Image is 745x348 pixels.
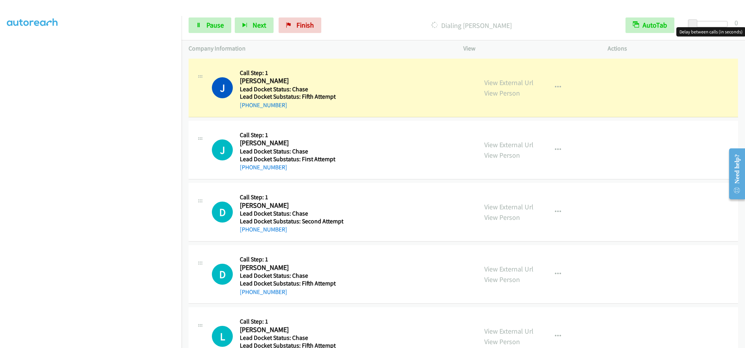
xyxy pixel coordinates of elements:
[484,327,534,336] a: View External Url
[332,20,612,31] p: Dialing [PERSON_NAME]
[484,264,534,273] a: View External Url
[625,17,674,33] button: AutoTab
[722,143,745,205] iframe: Resource Center
[240,139,343,148] h2: [PERSON_NAME]
[240,334,343,342] h5: Lead Docket Status: Chase
[212,264,233,285] div: The call is yet to be attempted
[240,263,343,272] h2: [PERSON_NAME]
[608,44,738,53] p: Actions
[240,77,343,85] h2: [PERSON_NAME]
[253,21,266,30] span: Next
[484,78,534,87] a: View External Url
[240,256,343,263] h5: Call Step: 1
[240,226,287,233] a: [PHONE_NUMBER]
[212,264,233,285] h1: D
[484,337,520,346] a: View Person
[240,201,343,210] h2: [PERSON_NAME]
[189,44,449,53] p: Company Information
[240,288,287,296] a: [PHONE_NUMBER]
[484,89,520,97] a: View Person
[463,44,594,53] p: View
[206,21,224,30] span: Pause
[240,217,343,225] h5: Lead Docket Substatus: Second Attempt
[484,140,534,149] a: View External Url
[212,202,233,223] div: The call is yet to be attempted
[212,326,233,347] div: The call is yet to be attempted
[240,193,343,201] h5: Call Step: 1
[240,272,343,280] h5: Lead Docket Status: Chase
[212,139,233,160] div: The call is yet to be attempted
[212,202,233,223] h1: D
[235,17,274,33] button: Next
[735,17,738,28] div: 0
[484,151,520,160] a: View Person
[484,275,520,284] a: View Person
[484,202,534,211] a: View External Url
[296,21,314,30] span: Finish
[240,164,287,171] a: [PHONE_NUMBER]
[212,139,233,160] h1: J
[240,318,343,325] h5: Call Step: 1
[240,210,343,217] h5: Lead Docket Status: Chase
[279,17,321,33] a: Finish
[240,280,343,287] h5: Lead Docket Substatus: Fifth Attempt
[240,93,343,101] h5: Lead Docket Substatus: Fifth Attempt
[240,325,343,334] h2: [PERSON_NAME]
[240,155,343,163] h5: Lead Docket Substatus: First Attempt
[484,213,520,222] a: View Person
[189,17,231,33] a: Pause
[240,131,343,139] h5: Call Step: 1
[240,148,343,155] h5: Lead Docket Status: Chase
[240,69,343,77] h5: Call Step: 1
[240,85,343,93] h5: Lead Docket Status: Chase
[240,101,287,109] a: [PHONE_NUMBER]
[212,77,233,98] h1: J
[212,326,233,347] h1: L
